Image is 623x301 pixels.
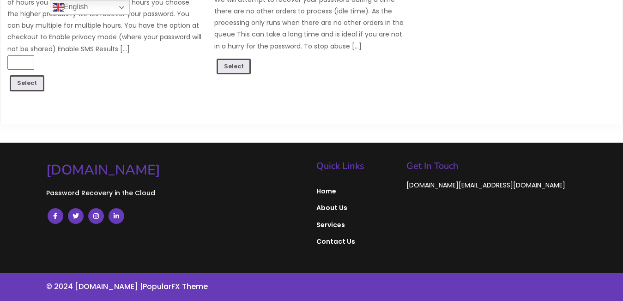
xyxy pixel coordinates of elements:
a: Add to cart: “Public Password Recovery - Per Hour” [10,75,44,91]
a: Home [316,183,397,199]
img: en [53,2,64,13]
a: [DOMAIN_NAME] [46,161,307,179]
p: Password Recovery in the Cloud [46,187,307,199]
span: Contact Us [316,237,397,246]
a: [DOMAIN_NAME][EMAIL_ADDRESS][DOMAIN_NAME] [406,181,565,190]
span: Services [316,221,397,229]
h5: Get In Touch [406,162,577,171]
a: About Us [316,199,397,216]
span: Home [316,187,397,195]
input: Product quantity [7,55,34,70]
a: Contact Us [316,233,397,250]
a: Add to cart: “Private Password Recovery Pay on Success - Deposit (IDLE time only)” [217,59,251,75]
a: Services [316,217,397,233]
a: PopularFX Theme [143,281,208,292]
span: About Us [316,204,397,212]
a: © 2024 [DOMAIN_NAME] | [46,281,143,292]
h5: Quick Links [316,162,397,171]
